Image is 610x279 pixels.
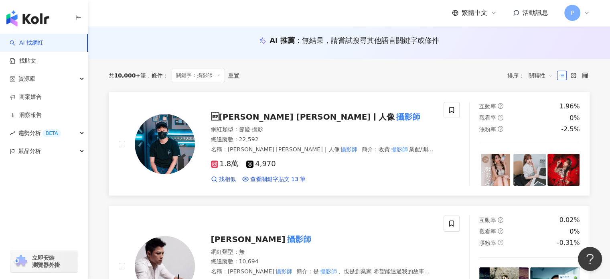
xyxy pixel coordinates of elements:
img: post-image [513,154,546,186]
a: 查看關鍵字貼文 13 筆 [242,175,306,183]
div: 共 筆 [109,72,146,79]
a: 商案媒合 [10,93,42,101]
span: [PERSON_NAME] [228,268,274,275]
span: 關聯性 [529,69,553,82]
span: question-circle [498,240,503,245]
img: KOL Avatar [135,114,195,174]
span: 活動訊息 [523,9,548,16]
span: 攝影 [252,126,263,132]
a: 找相似 [211,175,236,183]
div: 0% [569,227,580,236]
span: 互動率 [479,103,496,110]
div: 0.02% [559,216,580,224]
div: 網紅類型 ： [211,126,434,134]
span: 漲粉率 [479,126,496,132]
span: 4,970 [246,160,276,168]
div: -2.5% [561,125,580,134]
span: question-circle [498,228,503,234]
span: 立即安裝 瀏覽器外掛 [32,254,60,269]
span: 觀看率 [479,228,496,234]
span: 1.8萬 [211,160,239,168]
span: 無結果，請嘗試搜尋其他語言關鍵字或條件 [302,36,439,45]
span: · [250,126,252,132]
span: 名稱 ： [211,146,359,153]
span: [PERSON_NAME] [PERSON_NAME]｜人像 [228,146,340,153]
span: 查看關鍵字貼文 13 筆 [250,175,306,183]
span: 趨勢分析 [18,124,61,142]
span: 是 [313,268,319,275]
div: AI 推薦 ： [270,35,439,45]
span: [PERSON_NAME] [211,234,286,244]
a: searchAI 找網紅 [10,39,43,47]
div: 總追蹤數 ： 22,592 [211,136,434,144]
span: 競品分析 [18,142,41,160]
a: 找貼文 [10,57,36,65]
span: 關鍵字：攝影師 [172,69,225,82]
a: chrome extension立即安裝 瀏覽器外掛 [10,250,78,272]
div: 重置 [228,72,239,79]
img: chrome extension [13,255,28,268]
span: question-circle [498,217,503,223]
span: 互動率 [479,217,496,223]
span: P [570,8,574,17]
iframe: Help Scout Beacon - Open [578,247,602,271]
img: logo [6,10,49,26]
div: -0.31% [557,238,580,247]
span: [PERSON_NAME] [PERSON_NAME]｜人像 [211,112,395,122]
div: 1.96% [559,102,580,111]
span: question-circle [498,115,503,120]
span: 名稱 ： [211,268,294,275]
mark: 攝影師 [340,145,359,154]
div: 網紅類型 ： 無 [211,248,434,256]
mark: 攝影師 [274,267,294,276]
img: post-image [547,154,580,186]
span: 漲粉率 [479,240,496,246]
div: BETA [43,129,61,137]
span: 找相似 [219,175,236,183]
a: KOL Avatar[PERSON_NAME] [PERSON_NAME]｜人像攝影師網紅類型：節慶·攝影總追蹤數：22,592名稱：[PERSON_NAME] [PERSON_NAME]｜... [109,92,590,196]
div: 排序： [507,69,557,82]
mark: 攝影師 [285,233,312,246]
div: 0% [569,114,580,122]
mark: 攝影師 [390,145,409,154]
span: 收費 [379,146,390,153]
span: question-circle [498,103,503,109]
span: question-circle [498,126,503,132]
a: 洞察報告 [10,111,42,119]
span: 節慶 [239,126,250,132]
span: rise [10,130,15,136]
span: 資源庫 [18,70,35,88]
span: 條件 ： [146,72,168,79]
div: 總追蹤數 ： 10,694 [211,258,434,266]
img: post-image [479,154,512,186]
mark: 攝影師 [319,267,338,276]
span: 觀看率 [479,114,496,121]
span: 繁體中文 [462,8,487,17]
mark: 攝影師 [395,110,422,123]
span: 10,000+ [114,72,141,79]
